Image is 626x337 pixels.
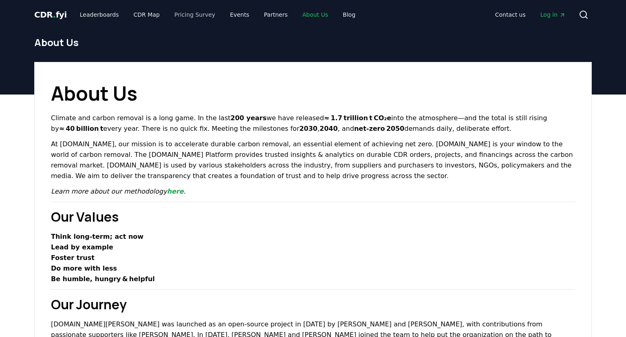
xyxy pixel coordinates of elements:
a: here [167,187,184,195]
a: Log in [534,7,572,22]
h2: Our Values [51,207,575,227]
strong: Lead by example [51,243,113,251]
strong: ≈ 1.7 trillion t CO₂e [324,114,391,122]
a: Leaderboards [73,7,126,22]
strong: Do more with less [51,264,117,272]
nav: Main [73,7,362,22]
span: . [53,10,56,20]
a: CDR.fyi [34,9,67,20]
h2: Our Journey [51,295,575,314]
strong: 200 years [231,114,267,122]
strong: Be humble, hungry & helpful [51,275,155,283]
strong: Think long‑term; act now [51,233,143,240]
h1: About Us [51,79,575,108]
h1: About Us [34,36,592,49]
em: Learn more about our methodology . [51,187,186,195]
strong: ≈ 40 billion t [59,125,104,132]
strong: 2030 [299,125,317,132]
strong: Foster trust [51,254,95,262]
span: CDR fyi [34,10,67,20]
a: CDR Map [127,7,166,22]
p: Climate and carbon removal is a long game. In the last we have released into the atmosphere—and t... [51,113,575,134]
a: Partners [258,7,294,22]
p: At [DOMAIN_NAME], our mission is to accelerate durable carbon removal, an essential element of ac... [51,139,575,181]
strong: net‑zero 2050 [354,125,404,132]
a: Pricing Survey [168,7,222,22]
nav: Main [489,7,572,22]
strong: 2040 [320,125,338,132]
a: About Us [296,7,335,22]
a: Contact us [489,7,532,22]
span: Log in [540,11,566,19]
a: Events [223,7,256,22]
a: Blog [336,7,362,22]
